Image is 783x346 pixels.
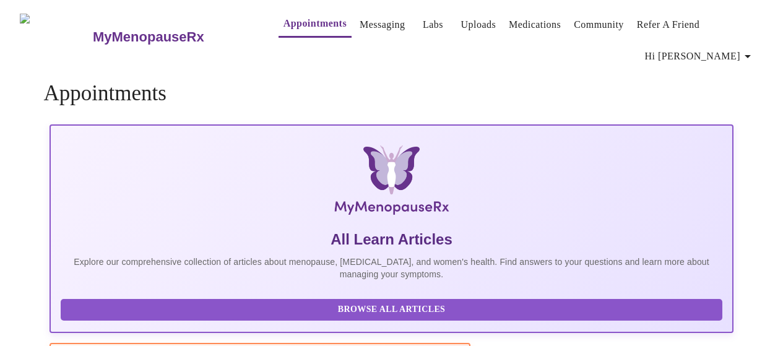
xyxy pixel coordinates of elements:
h3: MyMenopauseRx [93,29,204,45]
a: Medications [509,16,561,33]
a: Appointments [283,15,347,32]
h5: All Learn Articles [61,230,722,249]
button: Uploads [456,12,501,37]
button: Appointments [279,11,352,38]
img: MyMenopauseRx Logo [163,145,619,220]
a: Messaging [360,16,405,33]
h4: Appointments [43,81,739,106]
button: Hi [PERSON_NAME] [640,44,760,69]
a: MyMenopauseRx [91,15,253,59]
button: Refer a Friend [632,12,705,37]
a: Labs [423,16,443,33]
button: Community [569,12,629,37]
a: Browse All Articles [61,303,725,314]
a: Uploads [461,16,496,33]
span: Browse All Articles [73,302,709,318]
img: MyMenopauseRx Logo [20,14,91,60]
button: Messaging [355,12,410,37]
a: Community [574,16,624,33]
span: Hi [PERSON_NAME] [645,48,755,65]
a: Refer a Friend [637,16,700,33]
button: Medications [504,12,566,37]
button: Labs [413,12,453,37]
p: Explore our comprehensive collection of articles about menopause, [MEDICAL_DATA], and women's hea... [61,256,722,280]
button: Browse All Articles [61,299,722,321]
